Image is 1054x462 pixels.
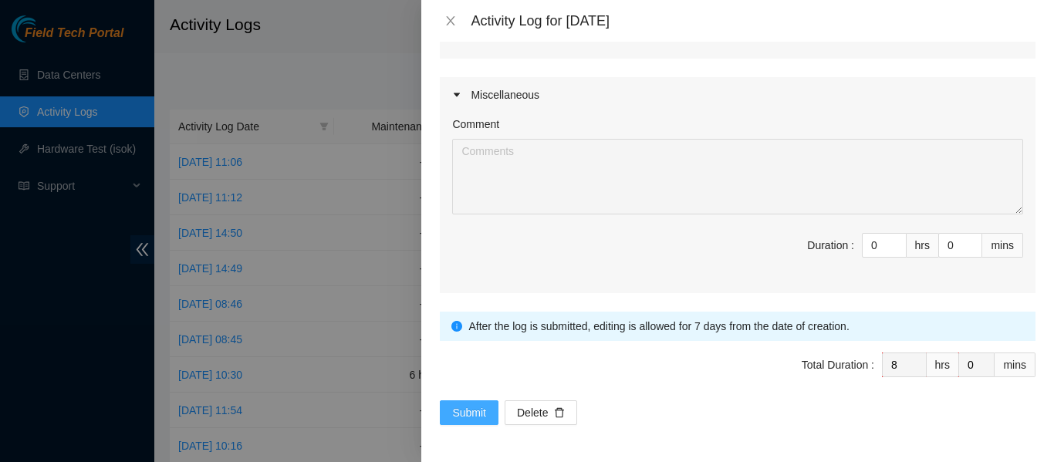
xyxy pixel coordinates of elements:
span: Submit [452,404,486,421]
textarea: Comment [452,139,1023,214]
div: mins [982,233,1023,258]
div: Miscellaneous [440,77,1035,113]
div: hrs [907,233,939,258]
span: caret-right [452,90,461,99]
label: Comment [452,116,499,133]
div: Duration : [807,237,854,254]
span: Delete [517,404,548,421]
div: After the log is submitted, editing is allowed for 7 days from the date of creation. [468,318,1024,335]
span: close [444,15,457,27]
div: hrs [927,352,959,377]
div: Total Duration : [802,356,874,373]
div: Activity Log for [DATE] [471,12,1035,29]
span: delete [554,407,565,420]
div: mins [995,352,1035,377]
button: Submit [440,400,498,425]
span: info-circle [451,321,462,332]
button: Deletedelete [505,400,577,425]
button: Close [440,14,461,29]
